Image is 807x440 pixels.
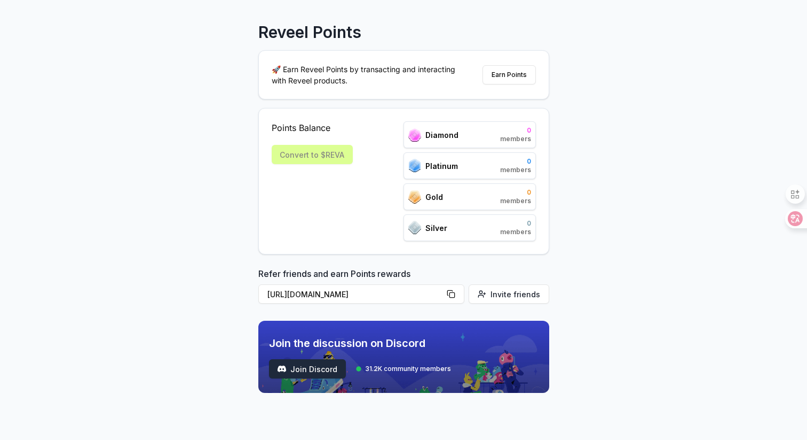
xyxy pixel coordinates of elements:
[500,219,531,228] span: 0
[290,364,337,375] span: Join Discord
[258,22,361,42] p: Reveel Points
[425,191,443,203] span: Gold
[425,160,458,172] span: Platinum
[490,289,540,300] span: Invite friends
[425,222,447,234] span: Silver
[408,128,421,142] img: ranks_icon
[500,228,531,236] span: members
[269,359,346,379] button: Join Discord
[269,359,346,379] a: testJoin Discord
[408,221,421,235] img: ranks_icon
[272,64,464,86] p: 🚀 Earn Reveel Points by transacting and interacting with Reveel products.
[425,129,458,141] span: Diamond
[365,365,451,373] span: 31.2K community members
[500,126,531,135] span: 0
[500,166,531,174] span: members
[408,159,421,173] img: ranks_icon
[278,365,286,373] img: test
[500,157,531,166] span: 0
[258,267,549,308] div: Refer friends and earn Points rewards
[469,284,549,304] button: Invite friends
[272,121,353,134] span: Points Balance
[500,197,531,205] span: members
[482,65,536,84] button: Earn Points
[500,135,531,143] span: members
[408,190,421,204] img: ranks_icon
[258,321,549,393] img: discord_banner
[258,284,464,304] button: [URL][DOMAIN_NAME]
[500,188,531,197] span: 0
[269,336,451,351] span: Join the discussion on Discord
